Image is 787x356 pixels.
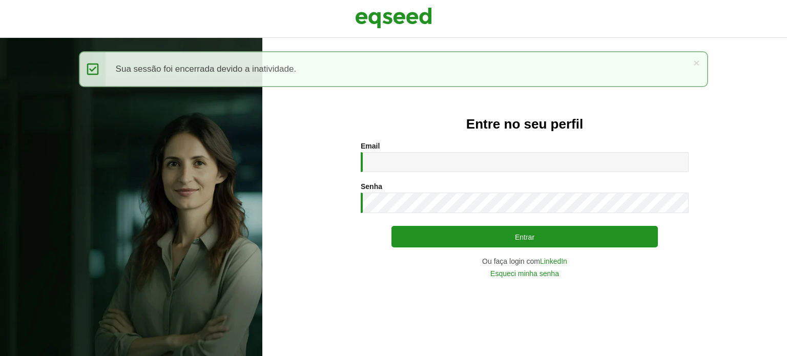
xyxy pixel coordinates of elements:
[490,270,559,277] a: Esqueci minha senha
[540,258,567,265] a: LinkedIn
[355,5,432,31] img: EqSeed Logo
[79,51,709,87] div: Sua sessão foi encerrada devido a inatividade.
[361,258,689,265] div: Ou faça login com
[361,183,382,190] label: Senha
[391,226,658,247] button: Entrar
[361,142,380,150] label: Email
[693,57,699,68] a: ×
[283,117,767,132] h2: Entre no seu perfil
